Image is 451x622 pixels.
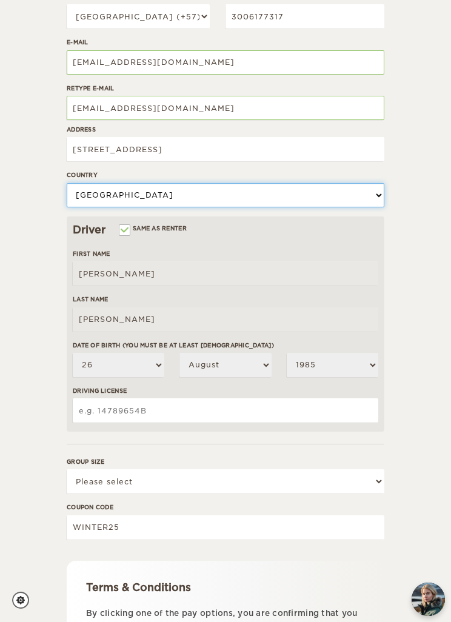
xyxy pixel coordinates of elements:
[73,249,378,258] label: First Name
[67,170,384,179] label: Country
[86,580,365,595] div: Terms & Conditions
[67,457,384,466] label: Group size
[67,38,384,47] label: E-mail
[67,96,384,120] input: e.g. example@example.com
[67,503,384,512] label: Coupon code
[118,222,187,234] label: Same as renter
[73,386,378,395] label: Driving License
[67,137,384,161] input: e.g. Street, City, Zip Code
[73,398,378,423] input: e.g. 14789654B
[73,341,378,350] label: Date of birth (You must be at least [DEMOGRAPHIC_DATA])
[73,295,378,304] label: Last Name
[67,84,384,93] label: Retype E-mail
[118,226,125,233] input: Same as renter
[412,583,445,616] img: Freyja at Cozy Campers
[67,125,384,134] label: Address
[73,261,378,286] input: e.g. William
[67,50,384,75] input: e.g. example@example.com
[73,222,378,237] div: Driver
[73,307,378,332] input: e.g. Smith
[225,4,384,28] input: e.g. 1 234 567 890
[412,583,445,616] button: chat-button
[12,592,37,609] a: Cookie settings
